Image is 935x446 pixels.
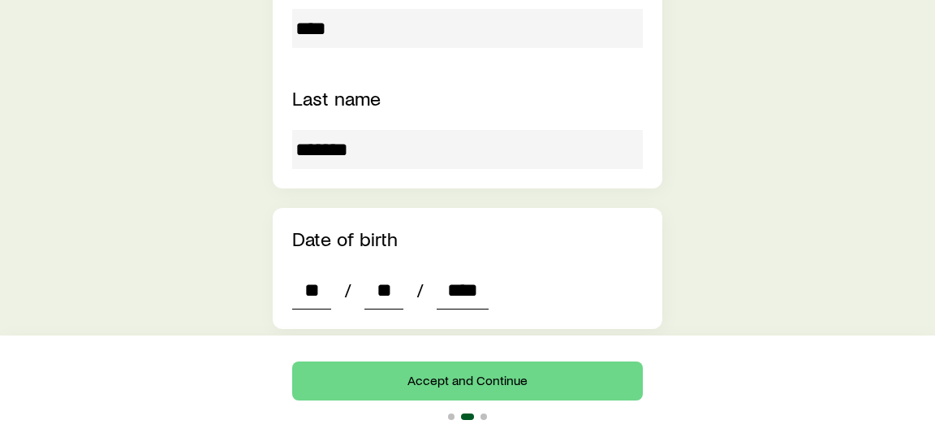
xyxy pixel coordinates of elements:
label: Last name [292,86,381,110]
span: / [410,279,430,301]
span: / [338,279,358,301]
button: Accept and Continue [292,362,643,401]
label: Date of birth [292,227,398,250]
div: dateOfBirth [292,271,489,310]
